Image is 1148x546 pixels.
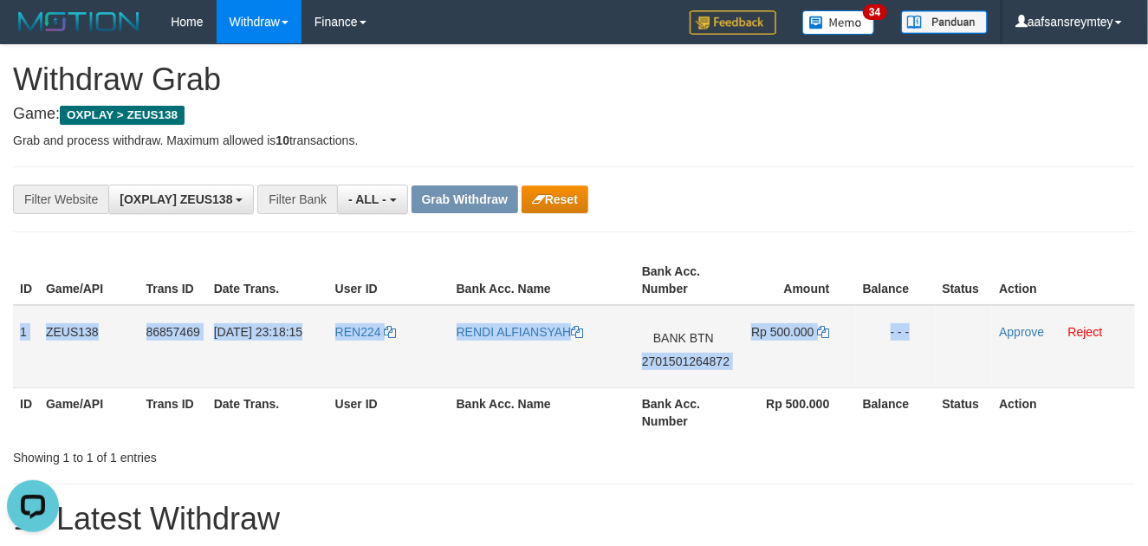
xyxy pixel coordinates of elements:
button: [OXPLAY] ZEUS138 [108,185,254,214]
th: User ID [328,256,450,305]
span: 86857469 [146,325,200,339]
button: Open LiveChat chat widget [7,7,59,59]
span: Copy 2701501264872 to clipboard [642,354,730,368]
td: 1 [13,305,39,388]
strong: 10 [276,133,289,147]
button: - ALL - [337,185,407,214]
th: Amount [736,256,855,305]
th: Game/API [39,256,139,305]
th: Date Trans. [207,387,328,437]
span: [OXPLAY] ZEUS138 [120,192,232,206]
td: - - - [856,305,936,388]
span: OXPLAY > ZEUS138 [60,106,185,125]
div: Filter Bank [257,185,337,214]
th: ID [13,256,39,305]
th: Balance [856,387,936,437]
span: REN224 [335,325,381,339]
th: Bank Acc. Name [450,256,635,305]
img: MOTION_logo.png [13,9,145,35]
button: Reset [522,185,588,213]
span: - ALL - [348,192,386,206]
th: User ID [328,387,450,437]
h4: Game: [13,106,1135,123]
span: 34 [863,4,886,20]
a: REN224 [335,325,397,339]
span: BANK BTN [642,323,725,353]
div: Showing 1 to 1 of 1 entries [13,442,465,466]
h1: 15 Latest Withdraw [13,502,1135,536]
th: Date Trans. [207,256,328,305]
a: Approve [999,325,1044,339]
th: Trans ID [139,256,207,305]
th: Status [936,387,993,437]
a: Copy 500000 to clipboard [818,325,830,339]
span: [DATE] 23:18:15 [214,325,302,339]
p: Grab and process withdraw. Maximum allowed is transactions. [13,132,1135,149]
th: Bank Acc. Number [635,387,736,437]
th: Action [992,256,1135,305]
td: ZEUS138 [39,305,139,388]
div: Filter Website [13,185,108,214]
th: Bank Acc. Name [450,387,635,437]
a: Reject [1068,325,1103,339]
h1: Withdraw Grab [13,62,1135,97]
a: RENDI ALFIANSYAH [457,325,584,339]
th: Rp 500.000 [736,387,855,437]
th: ID [13,387,39,437]
th: Status [936,256,993,305]
th: Action [992,387,1135,437]
img: panduan.png [901,10,988,34]
th: Balance [856,256,936,305]
th: Game/API [39,387,139,437]
img: Button%20Memo.svg [802,10,875,35]
th: Bank Acc. Number [635,256,736,305]
span: Rp 500.000 [751,325,814,339]
img: Feedback.jpg [690,10,776,35]
th: Trans ID [139,387,207,437]
button: Grab Withdraw [412,185,518,213]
